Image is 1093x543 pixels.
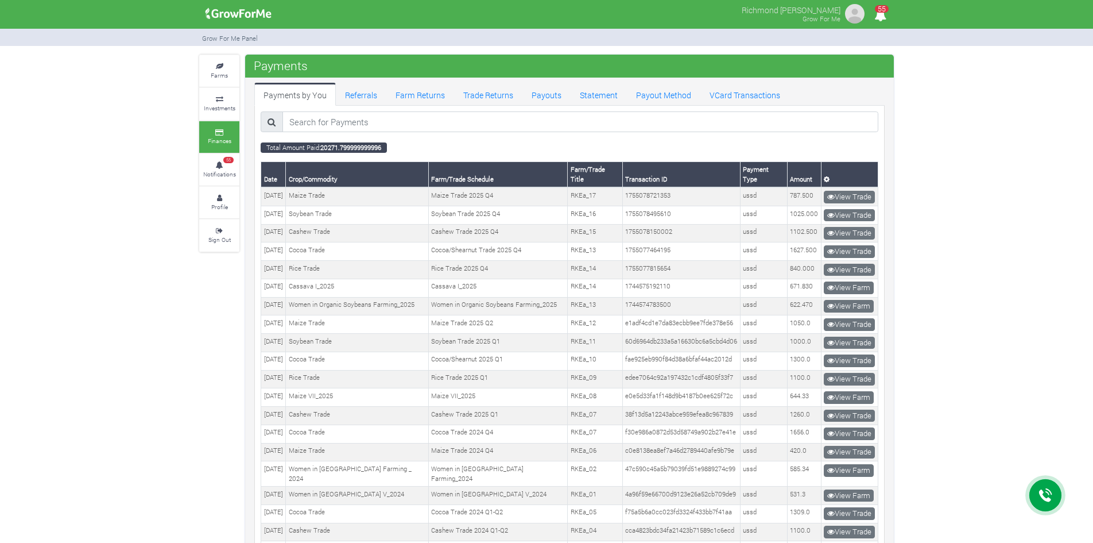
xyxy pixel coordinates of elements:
[740,297,787,315] td: ussd
[428,352,568,370] td: Cocoa/Shearnut 2025 Q1
[622,315,740,334] td: e1adf4cd1e7da83ecbb9ee7fde378e56
[428,224,568,242] td: Cashew Trade 2025 Q4
[261,297,286,315] td: [DATE]
[428,461,568,487] td: Women in [GEOGRAPHIC_DATA] Farming_2024
[261,352,286,370] td: [DATE]
[568,487,622,505] td: RKEa_01
[286,224,429,242] td: Cashew Trade
[208,137,231,145] small: Finances
[740,443,787,461] td: ussd
[824,245,875,258] a: View Trade
[286,407,429,425] td: Cashew Trade
[740,261,787,279] td: ussd
[261,443,286,461] td: [DATE]
[824,526,875,538] a: View Trade
[787,224,821,242] td: 1102.500
[787,297,821,315] td: 622.470
[824,337,875,349] a: View Trade
[787,187,821,206] td: 787.500
[386,83,454,106] a: Farm Returns
[622,505,740,523] td: f75a5b6a0cc023fd3324f433bb7f41aa
[622,487,740,505] td: 4a96f59e66700d9123e26a52cb709de9
[622,162,740,187] th: Transaction ID
[740,388,787,407] td: ussd
[568,162,622,187] th: Farm/Trade Title
[336,83,386,106] a: Referrals
[428,443,568,461] td: Maize Trade 2024 Q4
[568,523,622,541] td: RKEa_04
[824,428,875,440] a: View Trade
[261,279,286,297] td: [DATE]
[261,206,286,225] td: [DATE]
[211,71,228,79] small: Farms
[286,425,429,443] td: Cocoa Trade
[261,523,286,541] td: [DATE]
[571,83,627,106] a: Statement
[742,2,840,16] p: Richmond [PERSON_NAME]
[428,523,568,541] td: Cashew Trade 2024 Q1-Q2
[568,388,622,407] td: RKEa_08
[568,279,622,297] td: RKEa_14
[787,242,821,261] td: 1627.500
[261,162,286,187] th: Date
[261,261,286,279] td: [DATE]
[286,334,429,352] td: Soybean Trade
[568,461,622,487] td: RKEa_02
[787,370,821,388] td: 1100.0
[568,315,622,334] td: RKEa_12
[428,505,568,523] td: Cocoa Trade 2024 Q1-Q2
[622,443,740,461] td: c0e8138ea8ef7a46d2789440afe9b79e
[824,410,875,422] a: View Trade
[568,370,622,388] td: RKEa_09
[622,407,740,425] td: 38f13d5a12243abce959efea8c967839
[428,206,568,225] td: Soybean Trade 2025 Q4
[824,264,875,276] a: View Trade
[568,206,622,225] td: RKEa_16
[286,206,429,225] td: Soybean Trade
[254,83,336,106] a: Payments by You
[286,523,429,541] td: Cashew Trade
[428,334,568,352] td: Soybean Trade 2025 Q1
[622,388,740,407] td: e0e5d33fa1f148d9b4187b0ee625f72c
[622,297,740,315] td: 1744574783500
[824,209,875,222] a: View Trade
[568,261,622,279] td: RKEa_14
[261,143,387,153] small: Total Amount Paid:
[261,388,286,407] td: [DATE]
[261,370,286,388] td: [DATE]
[261,315,286,334] td: [DATE]
[261,505,286,523] td: [DATE]
[622,261,740,279] td: 1755077815654
[282,111,878,132] input: Search for Payments
[622,370,740,388] td: edee7064c92a197432c1cdf4805f33f7
[824,490,874,502] a: View Farm
[824,282,874,294] a: View Farm
[522,83,571,106] a: Payouts
[428,315,568,334] td: Maize Trade 2025 Q2
[622,187,740,206] td: 1755078721353
[199,219,239,251] a: Sign Out
[740,370,787,388] td: ussd
[787,523,821,541] td: 1100.0
[740,187,787,206] td: ussd
[203,170,236,178] small: Notifications
[428,425,568,443] td: Cocoa Trade 2024 Q4
[201,2,276,25] img: growforme image
[787,443,821,461] td: 420.0
[261,407,286,425] td: [DATE]
[286,370,429,388] td: Rice Trade
[223,157,234,164] span: 55
[199,187,239,218] a: Profile
[568,352,622,370] td: RKEa_10
[428,187,568,206] td: Maize Trade 2025 Q4
[428,487,568,505] td: Women in [GEOGRAPHIC_DATA] V_2024
[787,425,821,443] td: 1656.0
[568,187,622,206] td: RKEa_17
[286,487,429,505] td: Women in [GEOGRAPHIC_DATA] V_2024
[286,242,429,261] td: Cocoa Trade
[428,162,568,187] th: Farm/Trade Schedule
[568,505,622,523] td: RKEa_05
[740,461,787,487] td: ussd
[740,505,787,523] td: ussd
[787,352,821,370] td: 1300.0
